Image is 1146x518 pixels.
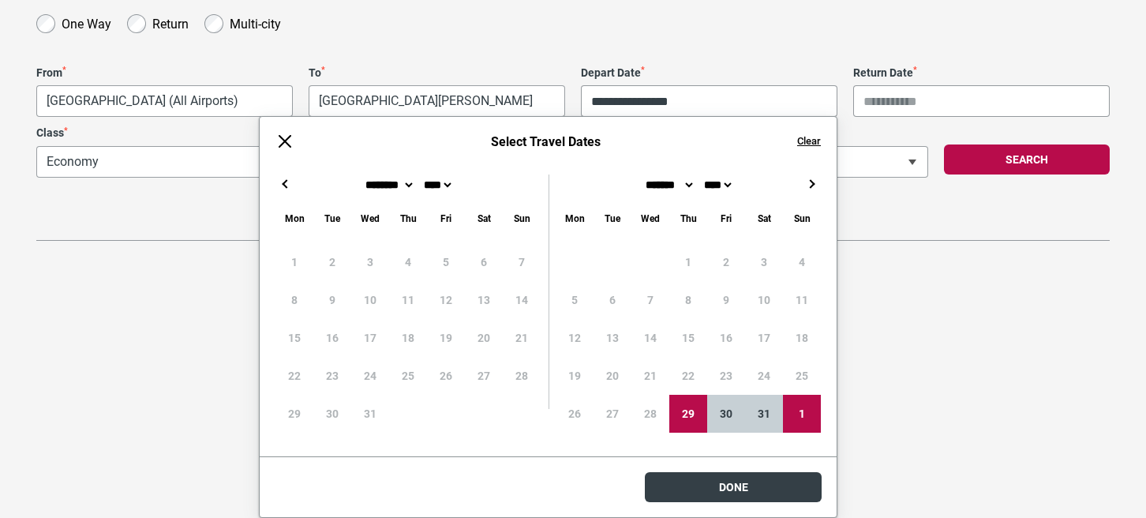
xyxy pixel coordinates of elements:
[275,209,313,227] div: Monday
[707,395,745,433] div: 30
[36,146,474,178] span: Economy
[645,472,822,502] button: Done
[802,175,821,193] button: →
[581,66,837,80] label: Depart Date
[37,147,474,177] span: Economy
[36,85,293,117] span: Melbourne, Australia
[389,209,427,227] div: Thursday
[944,145,1110,175] button: Search
[783,209,821,227] div: Sunday
[351,209,389,227] div: Wednesday
[853,66,1110,80] label: Return Date
[745,395,783,433] div: 31
[783,395,821,433] div: 1
[309,86,564,116] span: Berlin, Germany
[797,134,821,148] button: Clear
[427,209,465,227] div: Friday
[594,209,631,227] div: Tuesday
[465,209,503,227] div: Saturday
[152,13,189,32] label: Return
[631,209,669,227] div: Wednesday
[556,209,594,227] div: Monday
[669,395,707,433] div: 29
[37,86,292,116] span: Melbourne, Australia
[309,66,565,80] label: To
[62,13,111,32] label: One Way
[36,126,474,140] label: Class
[745,209,783,227] div: Saturday
[503,209,541,227] div: Sunday
[313,209,351,227] div: Tuesday
[230,13,281,32] label: Multi-city
[275,175,294,193] button: ←
[310,134,781,149] h6: Select Travel Dates
[309,85,565,117] span: Berlin, Germany
[36,66,293,80] label: From
[669,209,707,227] div: Thursday
[707,209,745,227] div: Friday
